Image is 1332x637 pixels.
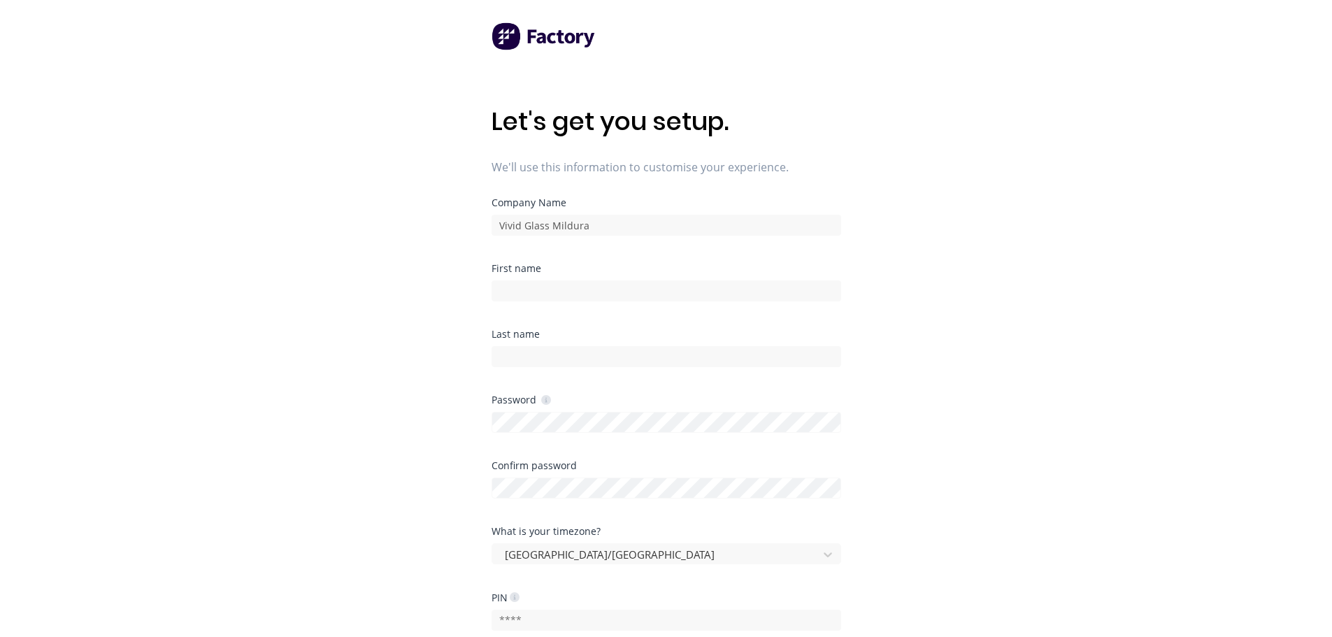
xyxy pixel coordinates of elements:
[492,527,841,536] div: What is your timezone?
[492,198,841,208] div: Company Name
[492,591,520,604] div: PIN
[492,22,596,50] img: Factory
[492,393,551,406] div: Password
[492,264,841,273] div: First name
[492,461,841,471] div: Confirm password
[492,329,841,339] div: Last name
[492,106,841,136] h1: Let's get you setup.
[492,159,841,176] span: We'll use this information to customise your experience.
